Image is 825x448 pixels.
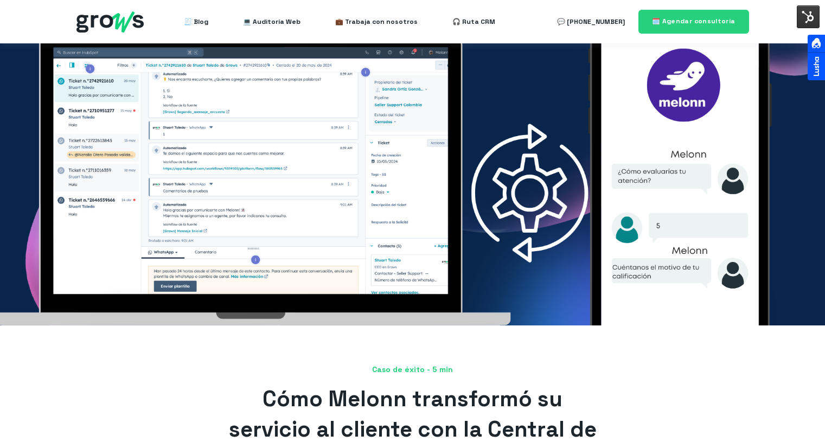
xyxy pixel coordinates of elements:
a: 🧾 Blog [184,11,208,33]
a: 🗓️ Agendar consultoría [638,10,749,33]
a: 💬 [PHONE_NUMBER] [557,11,625,33]
span: 🗓️ Agendar consultoría [652,17,736,25]
img: Interruptor del menú de herramientas de HubSpot [797,5,820,28]
iframe: Chat Widget [771,396,825,448]
div: Widget de chat [771,396,825,448]
a: 💼 Trabaja con nosotros [335,11,418,33]
a: 💻 Auditoría Web [243,11,300,33]
img: grows - hubspot [76,11,144,33]
a: 🎧 Ruta CRM [452,11,495,33]
span: Caso de éxito - 5 min [76,364,749,375]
